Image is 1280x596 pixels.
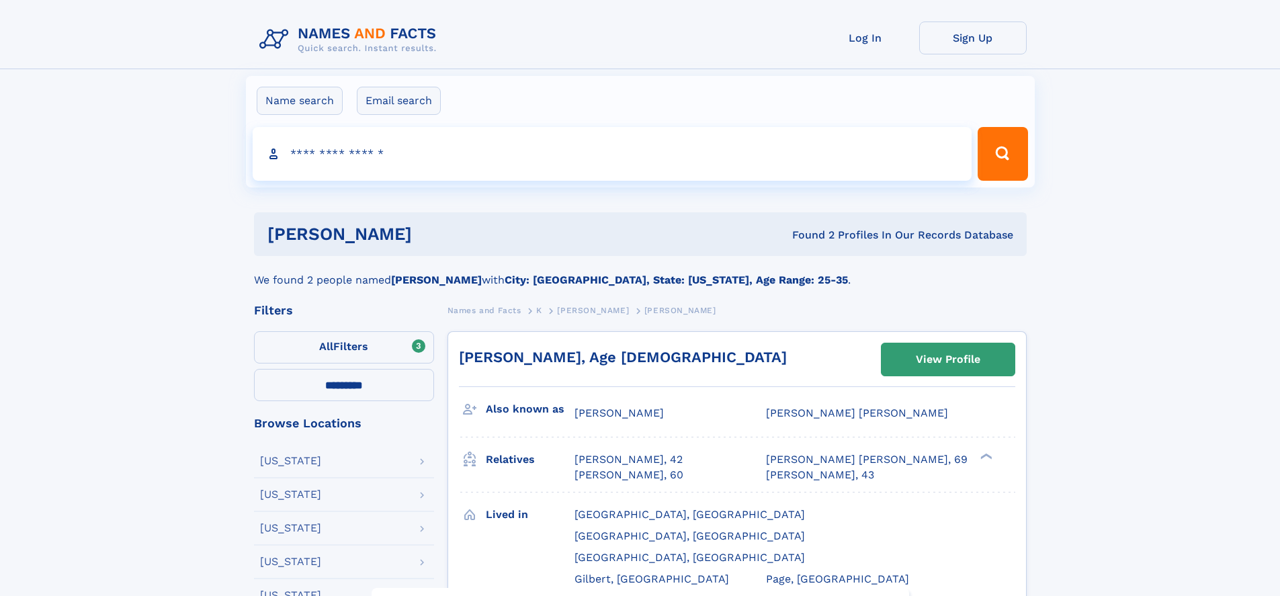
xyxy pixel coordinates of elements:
h3: Relatives [486,448,574,471]
a: [PERSON_NAME], 42 [574,452,683,467]
div: [US_STATE] [260,523,321,534]
div: View Profile [916,344,980,375]
label: Filters [254,331,434,364]
div: ❯ [977,452,993,461]
label: Email search [357,87,441,115]
a: [PERSON_NAME] [PERSON_NAME], 69 [766,452,968,467]
a: [PERSON_NAME], 60 [574,468,683,482]
a: Sign Up [919,22,1027,54]
span: Gilbert, [GEOGRAPHIC_DATA] [574,572,729,585]
b: City: [GEOGRAPHIC_DATA], State: [US_STATE], Age Range: 25-35 [505,273,848,286]
span: All [319,340,333,353]
span: [PERSON_NAME] [644,306,716,315]
div: Filters [254,304,434,316]
span: [GEOGRAPHIC_DATA], [GEOGRAPHIC_DATA] [574,551,805,564]
span: K [536,306,542,315]
a: [PERSON_NAME] [557,302,629,318]
span: [GEOGRAPHIC_DATA], [GEOGRAPHIC_DATA] [574,529,805,542]
span: [PERSON_NAME] [557,306,629,315]
img: Logo Names and Facts [254,22,447,58]
div: [US_STATE] [260,456,321,466]
a: Names and Facts [447,302,521,318]
h1: [PERSON_NAME] [267,226,602,243]
h3: Lived in [486,503,574,526]
span: [GEOGRAPHIC_DATA], [GEOGRAPHIC_DATA] [574,508,805,521]
div: [US_STATE] [260,556,321,567]
button: Search Button [978,127,1027,181]
a: [PERSON_NAME], Age [DEMOGRAPHIC_DATA] [459,349,787,366]
label: Name search [257,87,343,115]
a: K [536,302,542,318]
a: View Profile [882,343,1015,376]
div: [US_STATE] [260,489,321,500]
div: Browse Locations [254,417,434,429]
a: [PERSON_NAME], 43 [766,468,874,482]
span: Page, [GEOGRAPHIC_DATA] [766,572,909,585]
div: We found 2 people named with . [254,256,1027,288]
span: [PERSON_NAME] [PERSON_NAME] [766,407,948,419]
a: Log In [812,22,919,54]
input: search input [253,127,972,181]
div: Found 2 Profiles In Our Records Database [602,228,1013,243]
span: [PERSON_NAME] [574,407,664,419]
h3: Also known as [486,398,574,421]
b: [PERSON_NAME] [391,273,482,286]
